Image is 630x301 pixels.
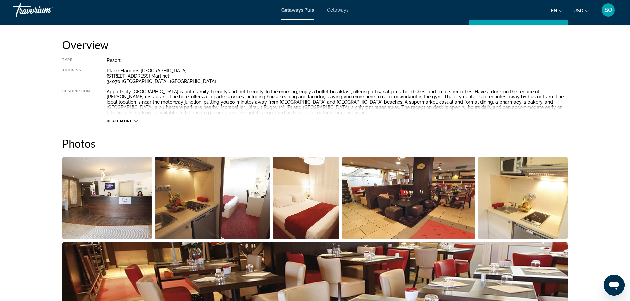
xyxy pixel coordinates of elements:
[62,58,90,63] div: Type
[604,7,612,13] span: SO
[573,6,590,15] button: Change currency
[155,157,270,239] button: Open full-screen image slider
[327,7,349,13] a: Getaways
[478,157,568,239] button: Open full-screen image slider
[13,1,79,19] a: Travorium
[62,68,90,84] div: Address
[273,157,340,239] button: Open full-screen image slider
[281,7,314,13] a: Getaways Plus
[107,89,568,115] div: Appart’City [GEOGRAPHIC_DATA] is both family-friendly and pet friendly. In the morning, enjoy a b...
[107,58,568,63] div: Resort
[62,38,568,51] h2: Overview
[573,8,583,13] span: USD
[600,3,617,17] button: User Menu
[342,157,475,239] button: Open full-screen image slider
[551,6,564,15] button: Change language
[551,8,557,13] span: en
[62,157,152,239] button: Open full-screen image slider
[107,119,138,124] button: Read more
[62,89,90,115] div: Description
[62,137,568,150] h2: Photos
[107,119,133,123] span: Read more
[604,275,625,296] iframe: Bouton de lancement de la fenêtre de messagerie
[107,68,568,84] div: Place Flandres [GEOGRAPHIC_DATA] [STREET_ADDRESS] Martinet 34070 [GEOGRAPHIC_DATA], [GEOGRAPHIC_D...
